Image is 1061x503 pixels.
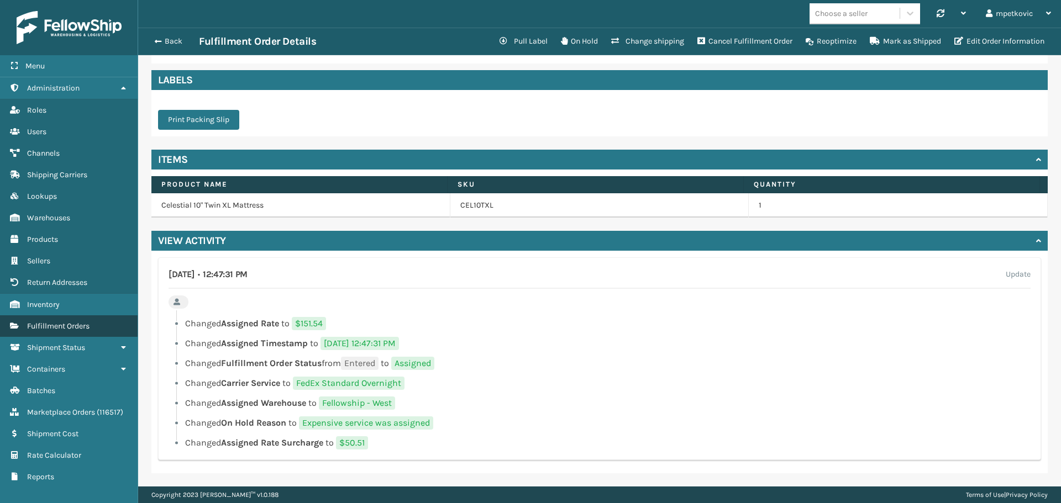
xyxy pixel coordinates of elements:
[169,416,1031,430] li: Changed to
[954,37,963,45] i: Edit
[169,396,1031,410] li: Changed to
[97,407,123,417] span: ( 116517 )
[198,269,200,279] span: •
[169,268,248,281] h4: [DATE] 12:47:31 PM
[870,37,880,45] i: Mark as Shipped
[169,436,1031,449] li: Changed to
[27,300,60,309] span: Inventory
[691,30,799,52] button: Cancel Fulfillment Order
[611,37,619,45] i: Change shipping
[815,8,868,19] div: Choose a seller
[151,486,279,503] p: Copyright 2023 [PERSON_NAME]™ v 1.0.188
[27,343,85,352] span: Shipment Status
[754,179,1030,189] label: Quantity
[27,105,46,115] span: Roles
[221,417,286,428] span: On Hold Reason
[169,377,1031,390] li: Changed to
[199,35,316,48] h3: Fulfillment Order Details
[460,200,493,211] a: CEL10TXL
[158,234,226,247] h4: View Activity
[27,256,50,266] span: Sellers
[151,193,450,218] td: Celestial 10" Twin XL Mattress
[561,37,568,45] i: On Hold
[966,486,1048,503] div: |
[27,235,58,244] span: Products
[169,357,1031,370] li: Changed from to
[966,491,1004,499] a: Terms of Use
[27,192,57,201] span: Lookups
[458,179,733,189] label: SKU
[27,429,78,438] span: Shipment Cost
[161,179,437,189] label: Product Name
[221,437,323,448] span: Assigned Rate Surcharge
[221,318,279,329] span: Assigned Rate
[292,317,326,330] span: $151.54
[27,127,46,136] span: Users
[27,386,55,395] span: Batches
[321,337,399,350] span: [DATE] 12:47:31 PM
[27,213,70,223] span: Warehouses
[799,30,863,52] button: Reoptimize
[169,337,1031,350] li: Changed to
[27,83,80,93] span: Administration
[27,364,65,374] span: Containers
[749,193,1048,218] td: 1
[1006,491,1048,499] a: Privacy Policy
[25,61,45,71] span: Menu
[27,472,54,481] span: Reports
[27,278,87,287] span: Return Addresses
[293,377,405,390] span: FedEx Standard Overnight
[221,398,306,408] span: Assigned Warehouse
[158,110,239,130] button: Print Packing Slip
[221,358,322,368] span: Fulfillment Order Status
[169,317,1031,330] li: Changed to
[806,38,813,46] i: Reoptimize
[27,407,95,417] span: Marketplace Orders
[554,30,605,52] button: On Hold
[948,30,1051,52] button: Edit Order Information
[493,30,554,52] button: Pull Label
[1006,268,1031,281] label: Update
[299,416,433,430] span: Expensive service was assigned
[151,70,1048,90] h4: Labels
[221,338,308,348] span: Assigned Timestamp
[148,36,199,46] button: Back
[221,378,280,388] span: Carrier Service
[336,436,368,449] span: $50.51
[27,149,60,158] span: Channels
[391,357,434,370] span: Assigned
[158,153,188,166] h4: Items
[17,11,122,44] img: logo
[27,170,87,179] span: Shipping Carriers
[319,396,395,410] span: Fellowship - West
[605,30,691,52] button: Change shipping
[500,37,507,45] i: Pull Label
[697,37,705,45] i: Cancel Fulfillment Order
[341,357,379,370] span: Entered
[27,321,90,331] span: Fulfillment Orders
[27,451,81,460] span: Rate Calculator
[863,30,948,52] button: Mark as Shipped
